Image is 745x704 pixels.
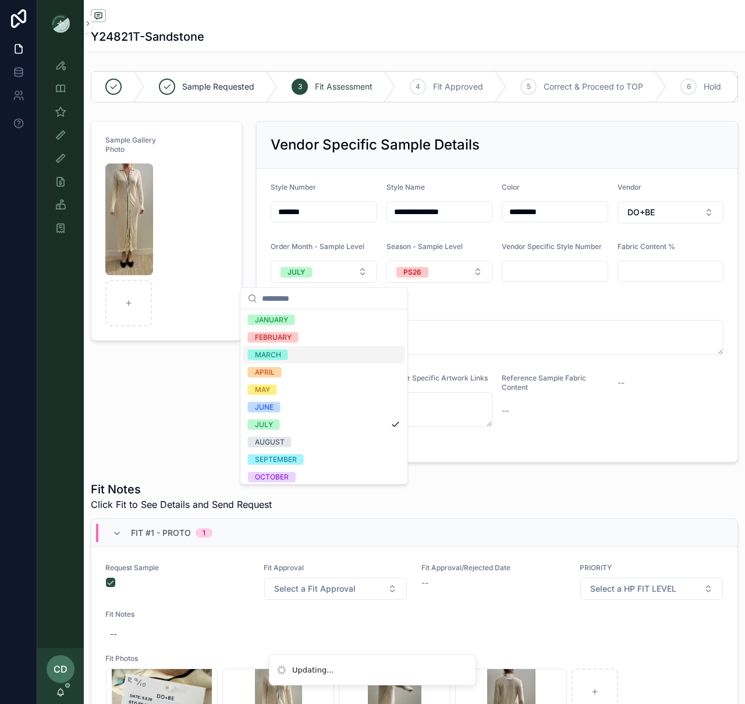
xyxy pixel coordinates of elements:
[433,81,483,93] span: Fit Approved
[502,374,586,392] span: Reference Sample Fabric Content
[255,454,297,465] div: SEPTEMBER
[618,183,641,191] span: Vendor
[421,577,428,589] span: --
[255,472,289,482] div: OCTOBER
[91,29,204,45] h1: Y24821T-Sandstone
[288,267,305,278] div: JULY
[386,183,425,191] span: Style Name
[618,201,724,223] button: Select Button
[91,481,272,497] h1: Fit Notes
[105,163,153,275] img: Screenshot-2025-09-10-at-3.24.09-PM.png
[274,583,356,595] span: Select a Fit Approval
[54,662,68,676] span: CD
[544,81,643,93] span: Correct & Proceed to TOP
[203,528,205,538] div: 1
[704,81,721,93] span: Hold
[271,242,364,251] span: Order Month - Sample Level
[502,183,520,191] span: Color
[502,242,602,251] span: Vendor Specific Style Number
[255,367,275,378] div: APRIL
[687,82,691,91] span: 6
[527,82,531,91] span: 5
[131,527,191,539] span: Fit #1 - Proto
[580,578,723,600] button: Select Button
[255,332,292,343] div: FEBRUARY
[264,563,408,573] span: Fit Approval
[386,374,488,382] span: Vendor Specific Artwork Links
[105,563,250,573] span: Request Sample
[416,82,420,91] span: 4
[315,81,372,93] span: Fit Assessment
[255,402,274,413] div: JUNE
[298,82,302,91] span: 3
[618,377,625,389] span: --
[105,136,156,154] span: Sample Gallery Photo
[271,183,316,191] span: Style Number
[292,664,334,676] div: Updating...
[255,385,270,395] div: MAY
[110,628,117,640] div: --
[255,437,285,447] div: AUGUST
[590,583,676,595] span: Select a HP FIT LEVEL
[386,242,463,251] span: Season - Sample Level
[403,267,421,278] div: PS26
[182,81,254,93] span: Sample Requested
[51,14,70,33] img: App logo
[91,497,272,511] span: Click Fit to See Details and Send Request
[241,310,407,484] div: Suggestions
[105,610,723,619] span: Fit Notes
[37,47,84,254] div: scrollable content
[271,261,377,283] button: Select Button
[502,405,509,417] span: --
[618,242,675,251] span: Fabric Content %
[386,261,493,283] button: Select Button
[255,350,281,360] div: MARCH
[255,419,273,430] div: JULY
[264,578,407,600] button: Select Button
[105,654,723,663] span: Fit Photos
[271,136,480,154] h2: Vendor Specific Sample Details
[627,207,655,218] span: DO+BE
[580,563,724,573] span: PRIORITY
[421,563,566,573] span: Fit Approval/Rejected Date
[255,315,288,325] div: JANUARY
